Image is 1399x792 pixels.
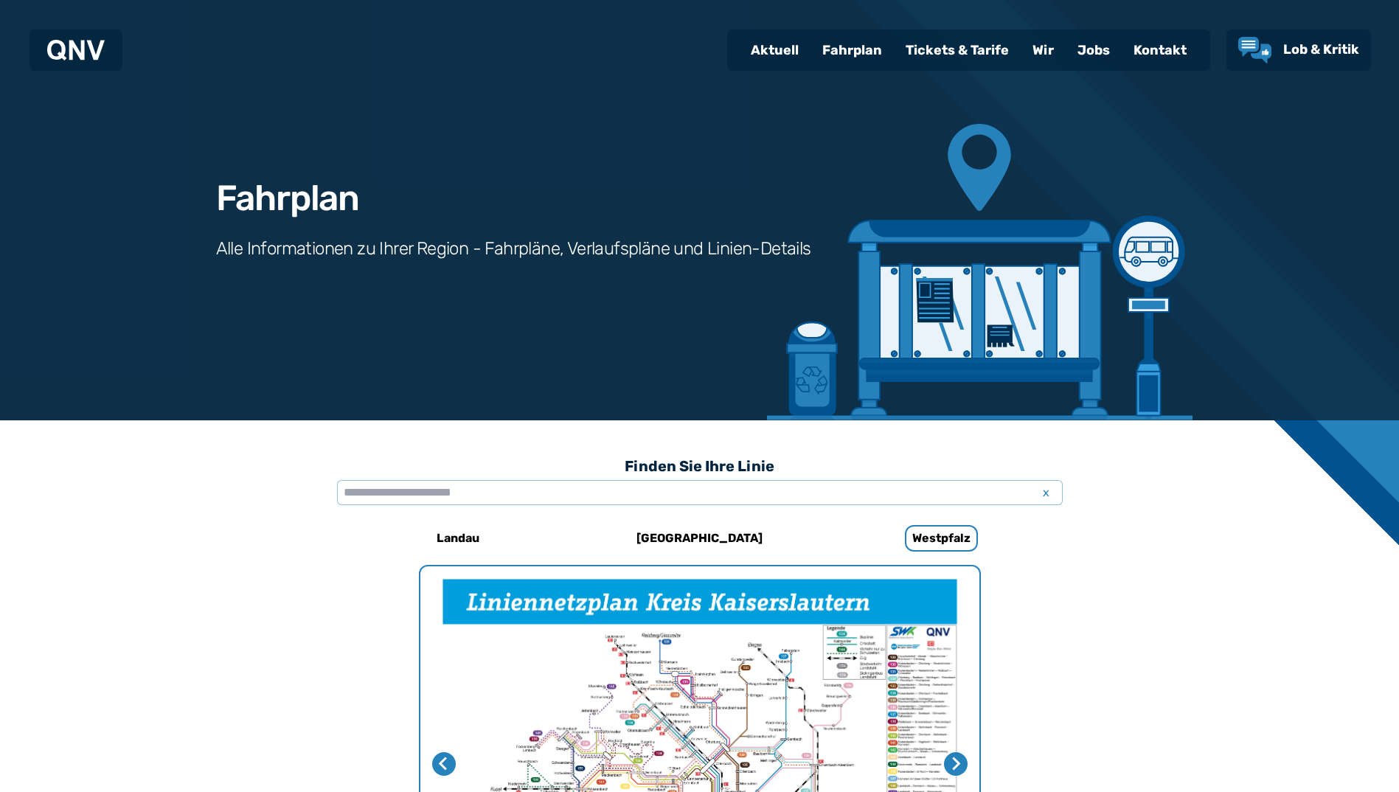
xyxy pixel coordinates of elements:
h6: Landau [431,527,485,550]
a: Aktuell [739,31,810,69]
a: [GEOGRAPHIC_DATA] [602,521,798,556]
a: Wir [1021,31,1066,69]
a: QNV Logo [47,35,105,65]
button: Nächste Seite [944,752,968,776]
h3: Finden Sie Ihre Linie [337,450,1063,482]
a: Tickets & Tarife [894,31,1021,69]
button: Letzte Seite [432,752,456,776]
a: Westpfalz [844,521,1040,556]
h6: Westpfalz [905,525,978,552]
a: Landau [360,521,556,556]
h3: Alle Informationen zu Ihrer Region - Fahrpläne, Verlaufspläne und Linien-Details [216,237,811,260]
h1: Fahrplan [216,181,359,216]
a: Fahrplan [810,31,894,69]
h6: [GEOGRAPHIC_DATA] [631,527,768,550]
a: Kontakt [1122,31,1198,69]
span: x [1036,484,1057,501]
span: Lob & Kritik [1283,41,1359,58]
img: QNV Logo [47,40,105,60]
a: Lob & Kritik [1238,37,1359,63]
a: Jobs [1066,31,1122,69]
